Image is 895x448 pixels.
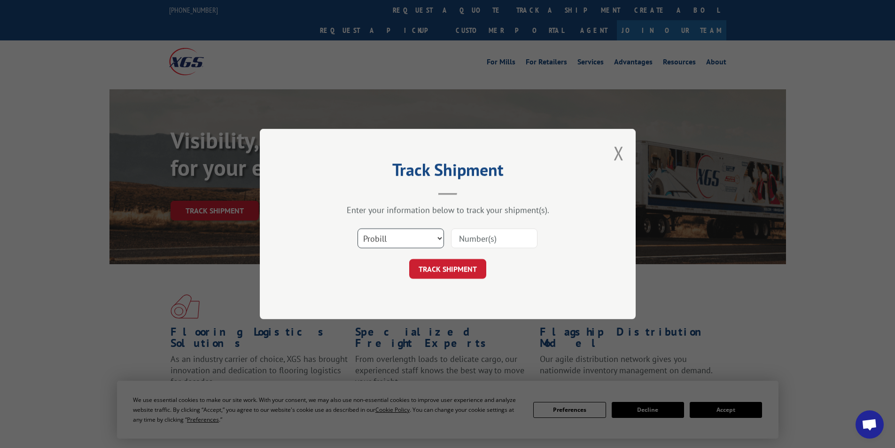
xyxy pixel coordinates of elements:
button: Close modal [614,141,624,165]
div: Enter your information below to track your shipment(s). [307,204,589,215]
div: Open chat [856,410,884,439]
button: TRACK SHIPMENT [409,259,486,279]
h2: Track Shipment [307,163,589,181]
input: Number(s) [451,228,537,248]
